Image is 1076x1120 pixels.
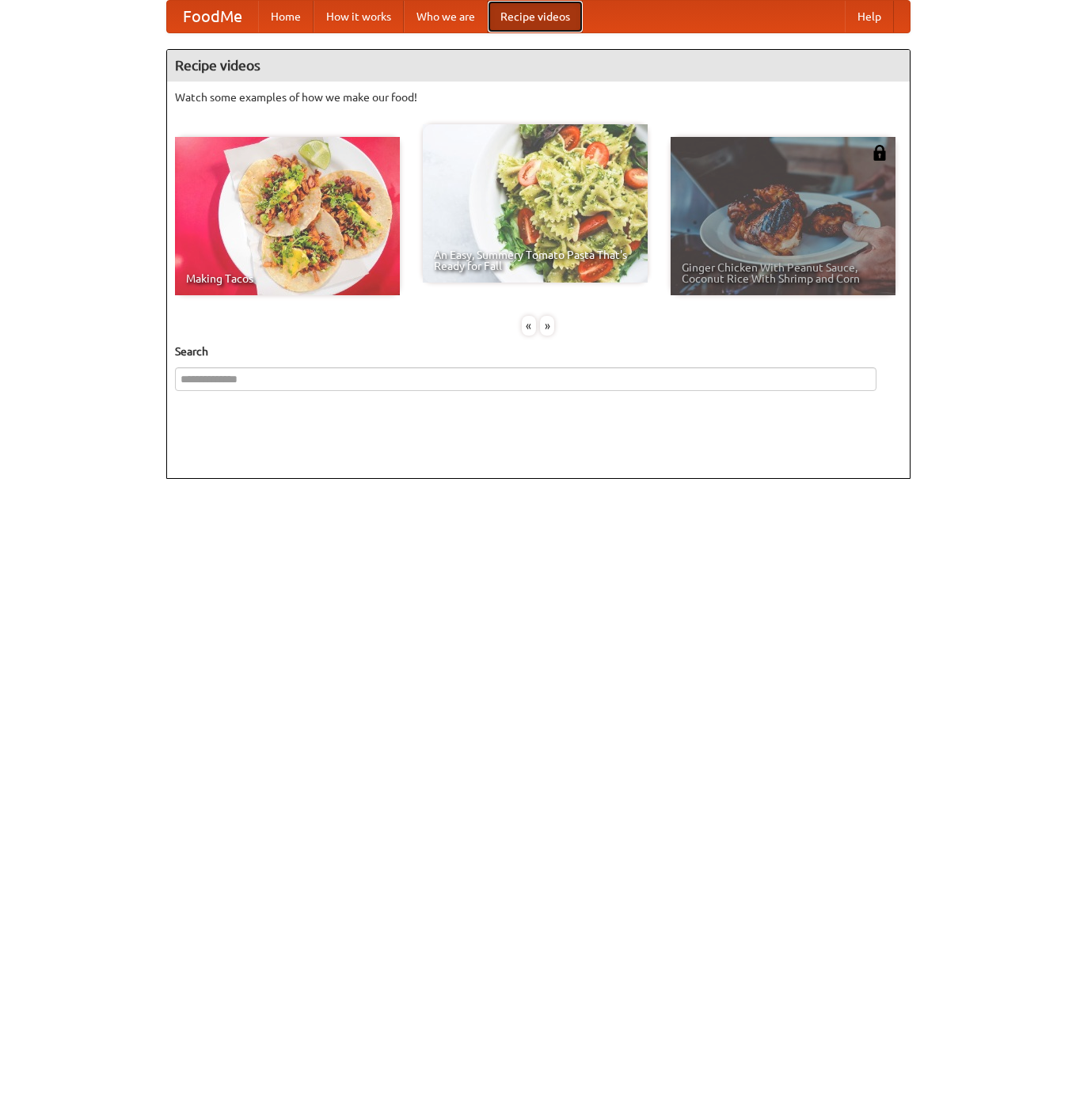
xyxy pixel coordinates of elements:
span: An Easy, Summery Tomato Pasta That's Ready for Fall [434,249,637,271]
a: Help [845,1,894,32]
span: Making Tacos [186,273,389,284]
img: 483408.png [872,145,888,161]
a: Who we are [404,1,488,32]
h5: Search [175,344,902,359]
p: Watch some examples of how we make our food! [175,89,902,105]
a: An Easy, Summery Tomato Pasta That's Ready for Fall [423,124,648,283]
a: Home [258,1,314,32]
div: » [540,316,554,336]
a: How it works [314,1,404,32]
a: FoodMe [167,1,258,32]
a: Recipe videos [488,1,583,32]
h4: Recipe videos [167,50,910,82]
div: « [522,316,536,336]
a: Making Tacos [175,137,400,295]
